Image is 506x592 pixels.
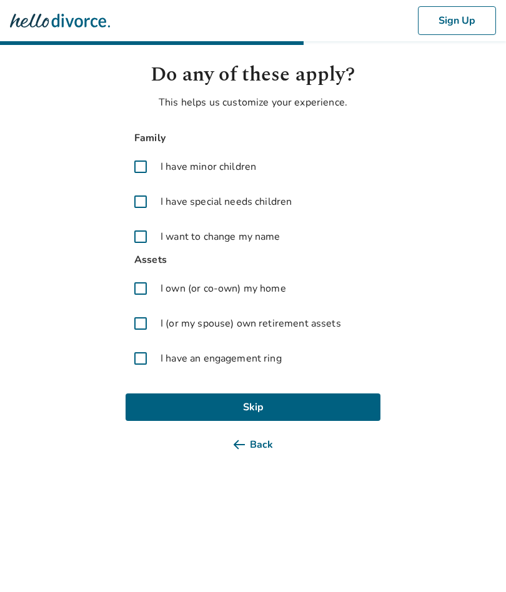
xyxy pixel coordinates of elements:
button: Back [126,431,380,458]
button: Skip [126,393,380,421]
span: I want to change my name [161,229,280,244]
span: I own (or co-own) my home [161,281,286,296]
p: This helps us customize your experience. [126,95,380,110]
span: I have minor children [161,159,256,174]
span: Family [126,130,380,147]
h1: Do any of these apply? [126,60,380,90]
span: I have an engagement ring [161,351,282,366]
span: Assets [126,252,380,269]
span: I have special needs children [161,194,292,209]
img: Hello Divorce Logo [10,8,110,33]
span: I (or my spouse) own retirement assets [161,316,341,331]
button: Sign Up [418,6,496,35]
iframe: Chat Widget [444,532,506,592]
